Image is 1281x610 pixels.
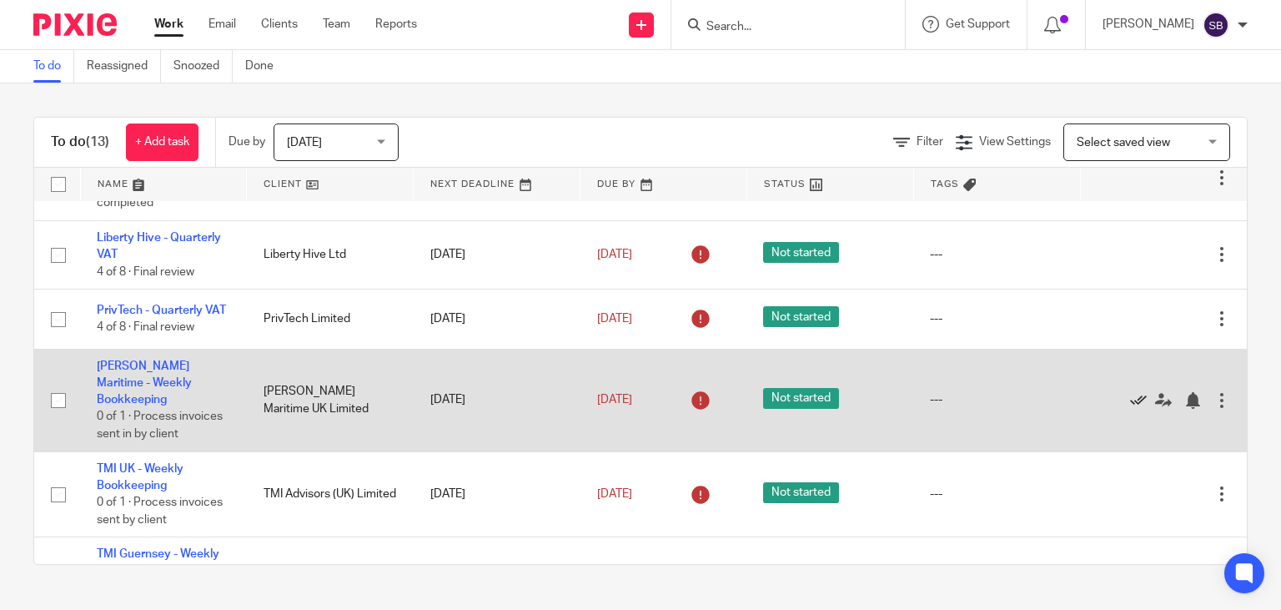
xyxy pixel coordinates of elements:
[247,220,414,289] td: Liberty Hive Ltd
[979,136,1051,148] span: View Settings
[33,50,74,83] a: To do
[33,13,117,36] img: Pixie
[1130,391,1155,408] a: Mark as done
[173,50,233,83] a: Snoozed
[97,548,219,577] a: TMI Guernsey - Weekly Bookkeeping
[597,249,632,260] span: [DATE]
[51,134,109,151] h1: To do
[247,290,414,349] td: PrivTech Limited
[287,137,322,149] span: [DATE]
[414,220,580,289] td: [DATE]
[414,349,580,451] td: [DATE]
[154,16,183,33] a: Work
[763,242,839,263] span: Not started
[323,16,350,33] a: Team
[597,394,632,406] span: [DATE]
[208,16,236,33] a: Email
[705,20,855,35] input: Search
[97,497,223,527] span: 0 of 1 · Process invoices sent by client
[261,16,298,33] a: Clients
[87,50,161,83] a: Reassigned
[931,179,959,189] span: Tags
[414,290,580,349] td: [DATE]
[1103,16,1194,33] p: [PERSON_NAME]
[763,388,839,409] span: Not started
[247,451,414,537] td: TMI Advisors (UK) Limited
[917,136,943,148] span: Filter
[597,313,632,325] span: [DATE]
[1203,12,1229,38] img: svg%3E
[247,349,414,451] td: [PERSON_NAME] Maritime UK Limited
[97,411,223,441] span: 0 of 1 · Process invoices sent in by client
[946,18,1010,30] span: Get Support
[375,16,417,33] a: Reports
[97,360,192,406] a: [PERSON_NAME] Maritime - Weekly Bookkeeping
[763,482,839,503] span: Not started
[97,232,221,260] a: Liberty Hive - Quarterly VAT
[930,310,1063,327] div: ---
[930,486,1063,502] div: ---
[245,50,286,83] a: Done
[414,451,580,537] td: [DATE]
[126,124,198,161] a: + Add task
[97,321,194,333] span: 4 of 8 · Final review
[930,246,1063,263] div: ---
[229,134,265,150] p: Due by
[97,305,226,316] a: PrivTech - Quarterly VAT
[86,135,109,149] span: (13)
[97,180,202,209] span: 0 of 6 · Bookkeeping completed
[1077,137,1170,149] span: Select saved view
[597,488,632,500] span: [DATE]
[763,306,839,327] span: Not started
[97,463,183,492] a: TMI UK - Weekly Bookkeeping
[930,391,1063,408] div: ---
[97,266,194,278] span: 4 of 8 · Final review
